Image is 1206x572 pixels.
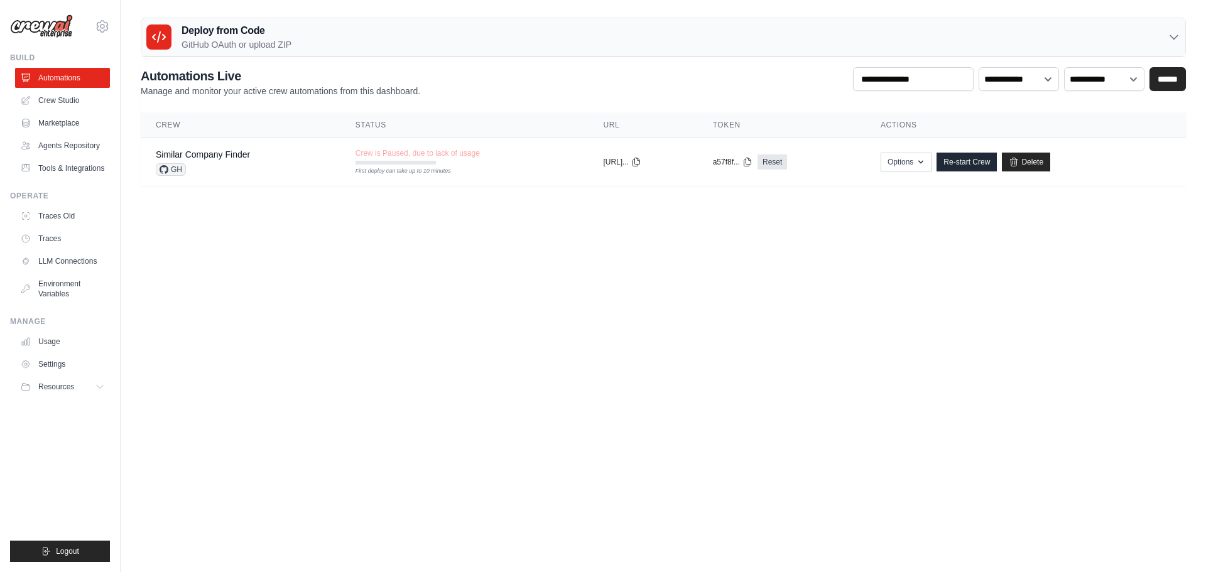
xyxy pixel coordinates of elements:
[15,274,110,304] a: Environment Variables
[698,112,866,138] th: Token
[15,354,110,374] a: Settings
[15,332,110,352] a: Usage
[340,112,589,138] th: Status
[15,158,110,178] a: Tools & Integrations
[1143,512,1206,572] iframe: Chat Widget
[156,149,250,159] a: Similar Company Finder
[15,377,110,397] button: Resources
[10,14,73,38] img: Logo
[758,154,787,170] a: Reset
[937,153,997,171] a: Re-start Crew
[141,112,340,138] th: Crew
[356,167,436,176] div: First deploy can take up to 10 minutes
[15,206,110,226] a: Traces Old
[182,38,291,51] p: GitHub OAuth or upload ZIP
[10,541,110,562] button: Logout
[15,251,110,271] a: LLM Connections
[881,153,932,171] button: Options
[10,53,110,63] div: Build
[38,382,74,392] span: Resources
[15,136,110,156] a: Agents Repository
[15,90,110,111] a: Crew Studio
[15,68,110,88] a: Automations
[10,191,110,201] div: Operate
[10,316,110,326] div: Manage
[713,157,752,167] button: a57f8f...
[156,163,186,176] span: GH
[356,148,480,158] span: Crew is Paused, due to lack of usage
[15,113,110,133] a: Marketplace
[588,112,697,138] th: URL
[56,546,79,556] span: Logout
[141,67,420,85] h2: Automations Live
[141,85,420,97] p: Manage and monitor your active crew automations from this dashboard.
[182,23,291,38] h3: Deploy from Code
[15,229,110,249] a: Traces
[866,112,1186,138] th: Actions
[1002,153,1050,171] a: Delete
